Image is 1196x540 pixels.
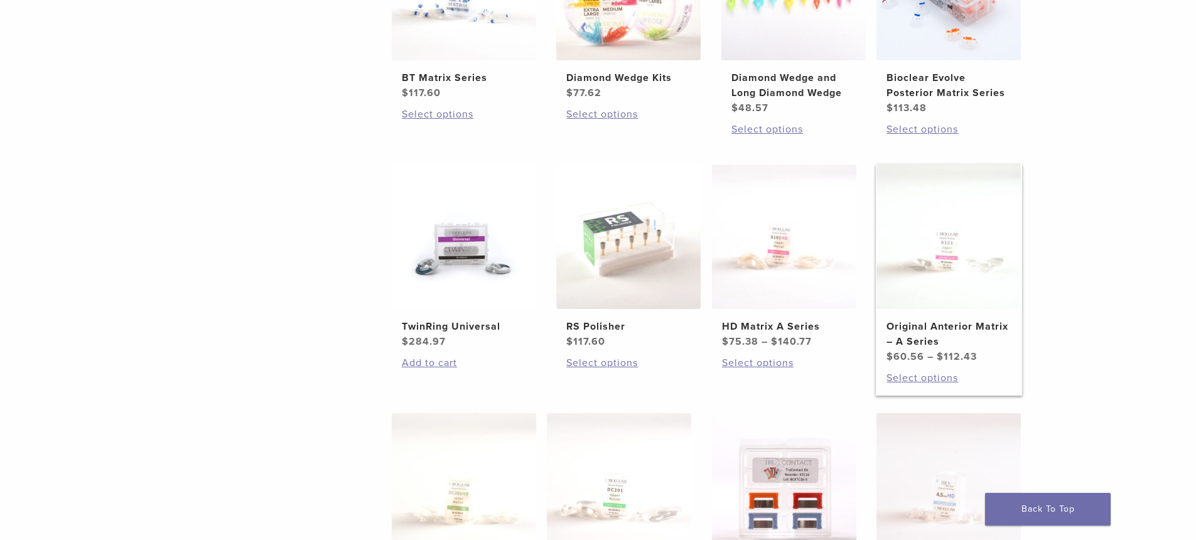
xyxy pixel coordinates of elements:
bdi: 117.60 [402,87,441,99]
bdi: 75.38 [722,335,758,348]
img: TwinRing Universal [392,165,536,309]
h2: BT Matrix Series [402,70,526,85]
span: $ [937,350,944,363]
span: $ [722,335,729,348]
a: RS PolisherRS Polisher $117.60 [556,165,702,349]
bdi: 140.77 [771,335,812,348]
img: RS Polisher [556,165,701,309]
a: Select options for “Original Anterior Matrix - A Series” [886,370,1011,386]
a: TwinRing UniversalTwinRing Universal $284.97 [391,165,537,349]
a: Select options for “HD Matrix A Series” [722,355,846,370]
h2: RS Polisher [566,319,691,334]
h2: Original Anterior Matrix – A Series [886,319,1011,349]
span: $ [402,335,409,348]
h2: HD Matrix A Series [722,319,846,334]
bdi: 113.48 [886,102,927,114]
a: Select options for “BT Matrix Series” [402,107,526,122]
img: HD Matrix A Series [712,165,856,309]
span: $ [566,87,573,99]
span: $ [566,335,573,348]
a: Original Anterior Matrix - A SeriesOriginal Anterior Matrix – A Series [876,165,1022,364]
bdi: 284.97 [402,335,446,348]
span: – [762,335,768,348]
a: Select options for “RS Polisher” [566,355,691,370]
h2: TwinRing Universal [402,319,526,334]
a: Select options for “Diamond Wedge and Long Diamond Wedge” [731,122,856,137]
h2: Diamond Wedge Kits [566,70,691,85]
h2: Bioclear Evolve Posterior Matrix Series [886,70,1011,100]
h2: Diamond Wedge and Long Diamond Wedge [731,70,856,100]
bdi: 48.57 [731,102,768,114]
bdi: 112.43 [937,350,977,363]
a: Add to cart: “TwinRing Universal” [402,355,526,370]
bdi: 117.60 [566,335,605,348]
bdi: 60.56 [886,350,924,363]
span: $ [886,102,893,114]
a: Back To Top [985,493,1111,526]
a: Select options for “Bioclear Evolve Posterior Matrix Series” [886,122,1011,137]
span: $ [731,102,738,114]
span: $ [771,335,778,348]
span: $ [886,350,893,363]
a: Select options for “Diamond Wedge Kits” [566,107,691,122]
bdi: 77.62 [566,87,601,99]
img: Original Anterior Matrix - A Series [876,165,1021,309]
a: HD Matrix A SeriesHD Matrix A Series [711,165,858,349]
span: – [927,350,934,363]
span: $ [402,87,409,99]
